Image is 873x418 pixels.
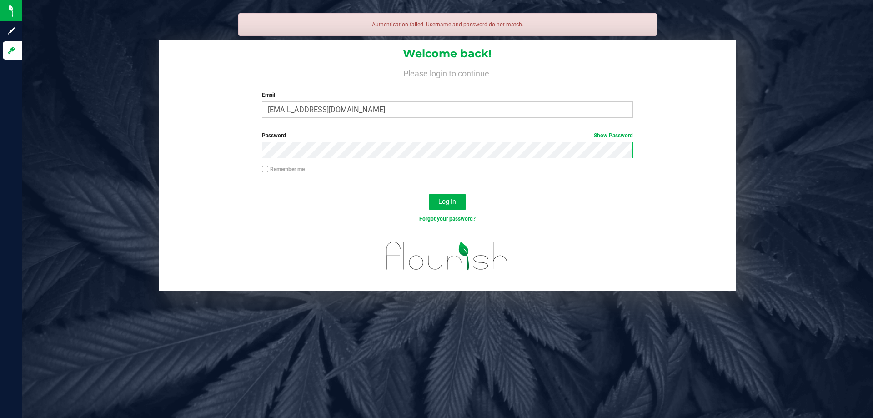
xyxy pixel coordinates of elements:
h4: Please login to continue. [159,67,736,78]
img: flourish_logo.svg [375,233,519,279]
label: Email [262,91,632,99]
div: Authentication failed. Username and password do not match. [238,13,657,36]
label: Remember me [262,165,305,173]
inline-svg: Log in [7,46,16,55]
a: Forgot your password? [419,216,476,222]
a: Show Password [594,132,633,139]
inline-svg: Sign up [7,26,16,35]
h1: Welcome back! [159,48,736,60]
span: Password [262,132,286,139]
input: Remember me [262,166,268,172]
button: Log In [429,194,466,210]
span: Log In [438,198,456,205]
